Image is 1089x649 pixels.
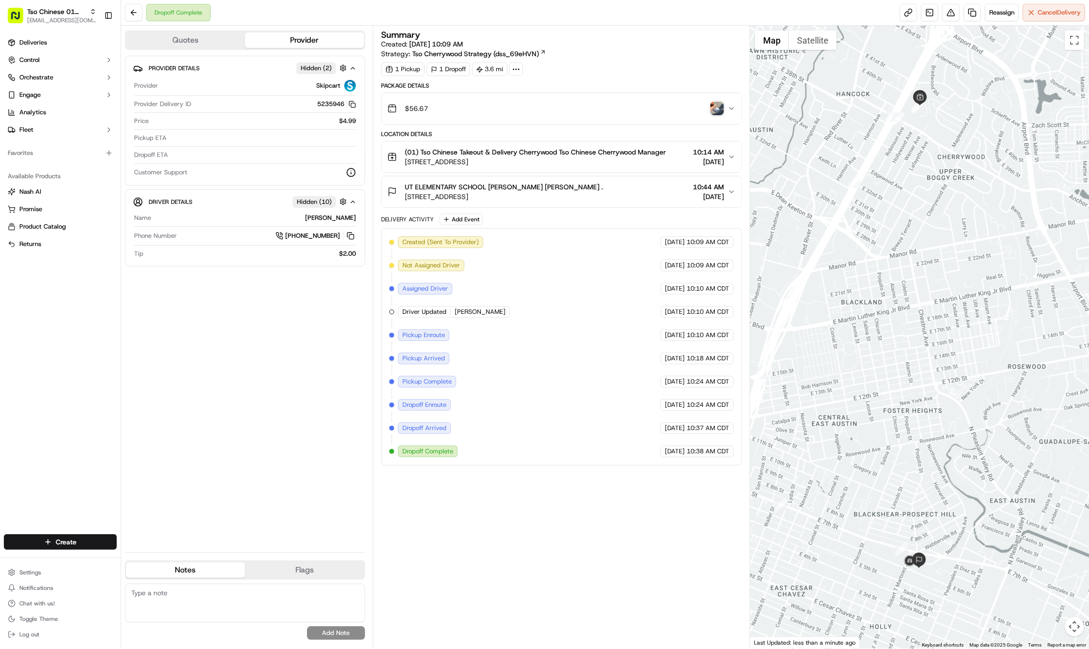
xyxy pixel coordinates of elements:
[285,232,340,240] span: [PHONE_NUMBER]
[4,628,117,641] button: Log out
[710,102,724,115] img: photo_proof_of_delivery image
[56,537,77,547] span: Create
[25,63,174,73] input: Got a question? Start typing here...
[687,424,729,433] span: 10:37 AM CDT
[4,201,117,217] button: Promise
[133,194,357,210] button: Driver DetailsHidden (10)
[687,401,729,409] span: 10:24 AM CDT
[752,636,784,649] a: Open this area in Google Maps (opens a new window)
[405,157,666,167] span: [STREET_ADDRESS]
[687,354,729,363] span: 10:18 AM CDT
[19,141,74,151] span: Knowledge Base
[848,175,860,188] div: 9
[405,147,666,157] span: (01) Tso Chinese Takeout & Delivery Cherrywood Tso Chinese Cherrywood Manager
[4,4,100,27] button: Tso Chinese 01 Cherrywood[EMAIL_ADDRESS][DOMAIN_NAME]
[922,642,964,649] button: Keyboard shortcuts
[665,354,685,363] span: [DATE]
[10,39,176,55] p: Welcome 👋
[134,117,149,125] span: Price
[297,198,332,206] span: Hidden ( 10 )
[687,284,729,293] span: 10:10 AM CDT
[19,187,41,196] span: Nash AI
[381,31,420,39] h3: Summary
[155,214,356,222] div: [PERSON_NAME]
[693,147,724,157] span: 10:14 AM
[687,308,729,316] span: 10:10 AM CDT
[4,219,117,234] button: Product Catalog
[4,581,117,595] button: Notifications
[1023,4,1085,21] button: CancelDelivery
[134,134,167,142] span: Pickup ETA
[382,176,742,207] button: UT ELEMENTARY SCHOOL [PERSON_NAME] [PERSON_NAME] .[STREET_ADDRESS]10:44 AM[DATE]
[402,424,446,433] span: Dropoff Arrived
[381,130,742,138] div: Location Details
[276,231,356,241] a: [PHONE_NUMBER]
[687,377,729,386] span: 10:24 AM CDT
[752,636,784,649] img: Google
[19,600,55,607] span: Chat with us!
[687,331,729,340] span: 10:10 AM CDT
[402,401,446,409] span: Dropoff Enroute
[750,636,860,649] div: Last Updated: less than a minute ago
[19,108,46,117] span: Analytics
[4,52,117,68] button: Control
[440,214,483,225] button: Add Event
[19,91,41,99] span: Engage
[33,93,159,103] div: Start new chat
[402,284,448,293] span: Assigned Driver
[402,308,446,316] span: Driver Updated
[4,145,117,161] div: Favorites
[245,562,364,578] button: Flags
[96,165,117,172] span: Pylon
[665,284,685,293] span: [DATE]
[755,31,789,50] button: Show street map
[381,82,742,90] div: Package Details
[1028,642,1042,648] a: Terms (opens in new tab)
[754,367,767,379] div: 10
[687,261,729,270] span: 10:09 AM CDT
[409,40,463,48] span: [DATE] 10:09 AM
[4,122,117,138] button: Fleet
[19,205,42,214] span: Promise
[402,238,479,247] span: Created (Sent To Provider)
[134,81,158,90] span: Provider
[665,424,685,433] span: [DATE]
[339,117,356,125] span: $4.99
[68,164,117,172] a: Powered byPylon
[789,31,837,50] button: Show satellite imagery
[6,137,78,155] a: 📗Knowledge Base
[134,100,191,108] span: Provider Delivery ID
[427,62,470,76] div: 1 Dropoff
[1065,617,1084,636] button: Map camera controls
[774,499,787,511] div: 12
[402,377,452,386] span: Pickup Complete
[665,238,685,247] span: [DATE]
[4,169,117,184] div: Available Products
[92,141,155,151] span: API Documentation
[665,447,685,456] span: [DATE]
[301,64,332,73] span: Hidden ( 2 )
[149,198,192,206] span: Driver Details
[4,597,117,610] button: Chat with us!
[4,184,117,200] button: Nash AI
[344,80,356,92] img: profile_skipcart_partner.png
[1038,8,1081,17] span: Cancel Delivery
[147,249,356,258] div: $2.00
[8,240,113,248] a: Returns
[693,182,724,192] span: 10:44 AM
[402,447,453,456] span: Dropoff Complete
[402,261,460,270] span: Not Assigned Driver
[4,566,117,579] button: Settings
[8,187,113,196] a: Nash AI
[19,56,40,64] span: Control
[149,64,199,72] span: Provider Details
[33,103,123,110] div: We're available if you need us!
[1047,642,1086,648] a: Report a map error
[382,93,742,124] button: $56.67photo_proof_of_delivery image
[665,377,685,386] span: [DATE]
[292,196,349,208] button: Hidden (10)
[8,222,113,231] a: Product Catalog
[1065,31,1084,50] button: Toggle fullscreen view
[78,137,159,155] a: 💻API Documentation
